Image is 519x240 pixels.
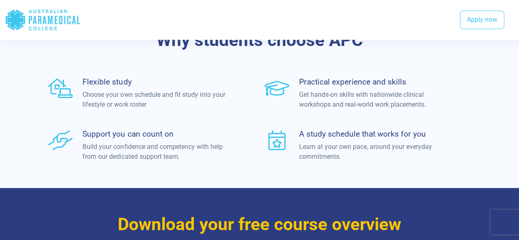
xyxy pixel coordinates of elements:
h4: Flexible study [82,77,235,87]
h4: Practical experience and skills [299,77,451,87]
p: Build your confidence and competency with help from our dedicated support team. [82,142,235,162]
h3: Download your free course overview [43,214,476,235]
div: Australian Paramedical College [5,7,81,33]
p: Choose your own schedule and fit study into your lifestyle or work roster [82,90,235,110]
p: Get hands-on skills with nationwide clinical workshops and real-world work placements. [299,90,451,110]
a: Apply now [460,11,504,30]
h4: Support you can count on [82,129,235,139]
h4: A study schedule that works for you [299,129,451,139]
h3: Why students choose APC [43,30,476,51]
p: Learn at your own pace, around your everyday commitments. [299,142,451,162]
